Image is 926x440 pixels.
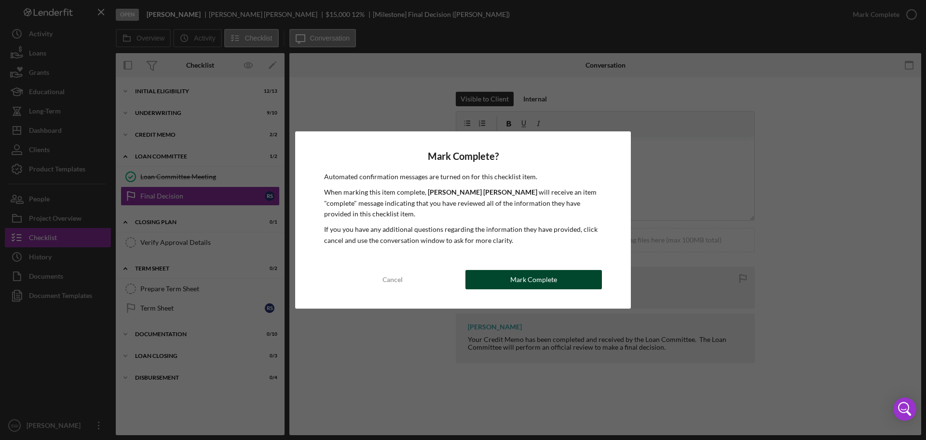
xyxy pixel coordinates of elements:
[324,151,602,162] h4: Mark Complete?
[893,397,916,421] div: Open Intercom Messenger
[324,270,461,289] button: Cancel
[510,270,557,289] div: Mark Complete
[428,188,537,196] b: [PERSON_NAME] [PERSON_NAME]
[465,270,602,289] button: Mark Complete
[324,171,602,182] p: Automated confirmation messages are turned on for this checklist item.
[324,224,602,246] p: If you you have any additional questions regarding the information they have provided, click canc...
[324,187,602,219] p: When marking this item complete, will receive an item "complete" message indicating that you have...
[382,270,403,289] div: Cancel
